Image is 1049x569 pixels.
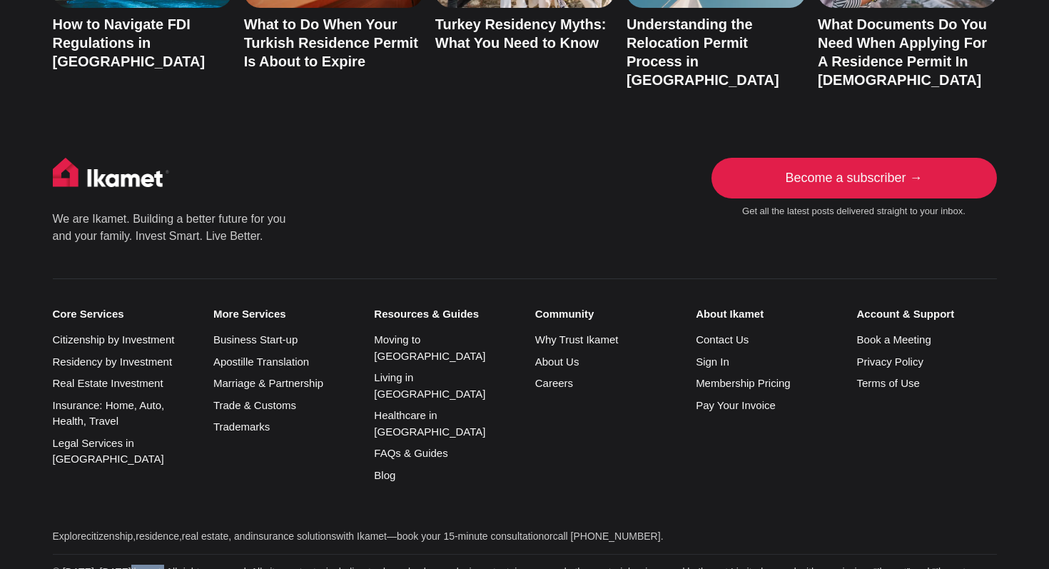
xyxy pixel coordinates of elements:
a: Book a Meeting [857,333,931,346]
a: residence [136,530,179,542]
a: How to Navigate FDI Regulations in [GEOGRAPHIC_DATA] [53,16,206,69]
img: Ikamet home [53,158,170,193]
a: Business Start-up [213,333,298,346]
a: Marriage & Partnership [213,377,323,389]
small: Community [535,308,675,321]
a: Insurance: Home, Auto, Health, Travel [53,399,165,428]
a: Become a subscriber → [711,158,997,199]
a: Citizenship by Investment [53,333,175,346]
a: Apostille Translation [213,356,309,368]
small: Resources & Guides [374,308,514,321]
a: Legal Services in [GEOGRAPHIC_DATA] [53,437,164,465]
p: Explore , , , and with Ikamet— or . [53,529,997,544]
small: Account & Support [857,308,997,321]
a: About Us [535,356,579,368]
a: Trademarks [213,421,270,433]
a: Terms of Use [857,377,920,389]
a: Contact Us [696,333,749,346]
a: Pay Your Invoice [696,399,776,411]
a: Turkey Residency Myths: What You Need to Know [435,16,607,51]
a: Living in [GEOGRAPHIC_DATA] [374,371,485,400]
a: insurance solutions [250,530,336,542]
p: We are Ikamet. Building a better future for you and your family. Invest Smart. Live Better. [53,211,288,245]
a: call [PHONE_NUMBER] [553,530,661,542]
a: Privacy Policy [857,356,923,368]
small: Core Services [53,308,193,321]
a: book your 15-minute consultation [397,530,544,542]
a: FAQs & Guides [374,447,447,459]
a: Moving to [GEOGRAPHIC_DATA] [374,333,485,362]
a: Careers [535,377,573,389]
a: Healthcare in [GEOGRAPHIC_DATA] [374,409,485,438]
small: Get all the latest posts delivered straight to your inbox. [711,206,997,218]
small: About Ikamet [696,308,836,321]
a: What to Do When Your Turkish Residence Permit Is About to Expire [244,16,418,69]
a: What Documents Do You Need When Applying For A Residence Permit In [DEMOGRAPHIC_DATA] [818,16,987,88]
a: Why Trust Ikamet [535,333,619,346]
a: Residency by Investment [53,356,173,368]
a: Understanding the Relocation Permit Process in [GEOGRAPHIC_DATA] [627,16,779,88]
a: Real Estate Investment [53,377,163,389]
a: Trade & Customs [213,399,296,411]
a: Sign In [696,356,729,368]
a: citizenship [86,530,133,542]
a: Blog [374,469,395,481]
a: Membership Pricing [696,377,791,389]
small: More Services [213,308,353,321]
a: real estate [182,530,228,542]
